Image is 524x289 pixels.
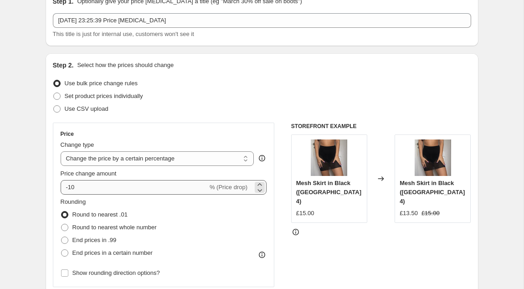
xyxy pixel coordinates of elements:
[65,93,143,99] span: Set product prices individually
[53,13,471,28] input: 30% off holiday sale
[53,31,194,37] span: This title is just for internal use, customers won't see it
[296,209,314,218] div: £15.00
[65,80,138,87] span: Use bulk price change rules
[296,180,361,205] span: Mesh Skirt in Black ([GEOGRAPHIC_DATA] 4)
[72,237,117,243] span: End prices in .99
[61,180,208,195] input: -15
[257,154,267,163] div: help
[65,105,108,112] span: Use CSV upload
[210,184,247,191] span: % (Price drop)
[61,130,74,138] h3: Price
[72,269,160,276] span: Show rounding direction options?
[53,61,74,70] h2: Step 2.
[72,224,157,231] span: Round to nearest whole number
[77,61,174,70] p: Select how the prices should change
[61,170,117,177] span: Price change amount
[72,249,153,256] span: End prices in a certain number
[421,209,440,218] strike: £15.00
[61,198,86,205] span: Rounding
[415,139,451,176] img: image_55109eba-5e42-4754-9584-ddcce94ff8bf_80x.jpg
[311,139,347,176] img: image_55109eba-5e42-4754-9584-ddcce94ff8bf_80x.jpg
[61,141,94,148] span: Change type
[400,209,418,218] div: £13.50
[72,211,128,218] span: Round to nearest .01
[400,180,465,205] span: Mesh Skirt in Black ([GEOGRAPHIC_DATA] 4)
[291,123,471,130] h6: STOREFRONT EXAMPLE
